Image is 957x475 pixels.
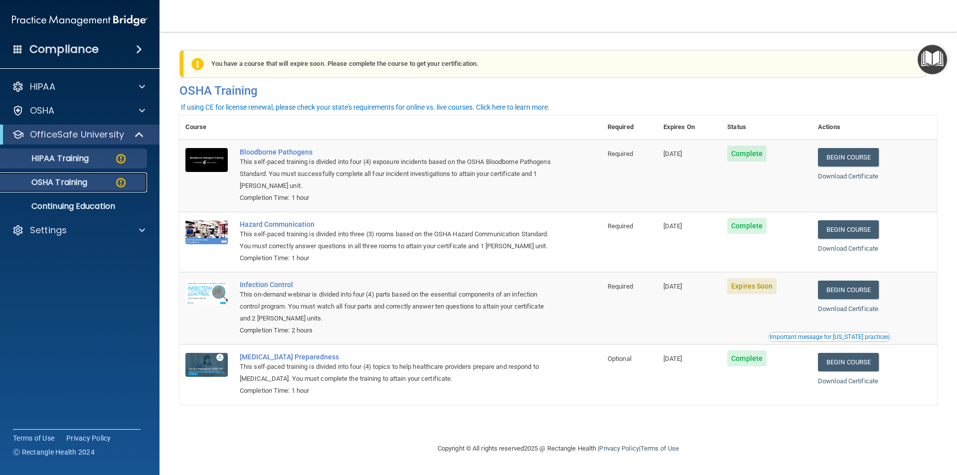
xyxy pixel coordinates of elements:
span: [DATE] [663,355,682,362]
span: [DATE] [663,150,682,158]
th: Course [179,115,234,140]
a: Begin Course [818,148,879,166]
a: Privacy Policy [66,433,111,443]
a: OSHA [12,105,145,117]
p: Settings [30,224,67,236]
div: You have a course that will expire soon. Please complete the course to get your certification. [183,50,926,78]
a: Begin Course [818,353,879,371]
a: Download Certificate [818,245,878,252]
a: Terms of Use [13,433,54,443]
div: If using CE for license renewal, please check your state's requirements for online vs. live cours... [181,104,550,111]
button: If using CE for license renewal, please check your state's requirements for online vs. live cours... [179,102,551,112]
th: Actions [812,115,937,140]
button: Open Resource Center [918,45,947,74]
span: Required [608,150,633,158]
span: Required [608,222,633,230]
a: OfficeSafe University [12,129,145,141]
th: Expires On [657,115,721,140]
span: [DATE] [663,283,682,290]
a: Infection Control [240,281,552,289]
a: Privacy Policy [599,445,638,452]
a: Download Certificate [818,305,878,313]
div: This on-demand webinar is divided into four (4) parts based on the essential components of an inf... [240,289,552,324]
span: Expires Soon [727,278,777,294]
a: Settings [12,224,145,236]
th: Status [721,115,812,140]
th: Required [602,115,657,140]
span: Complete [727,218,767,234]
img: warning-circle.0cc9ac19.png [115,153,127,165]
span: [DATE] [663,222,682,230]
p: HIPAA Training [6,154,89,163]
a: Download Certificate [818,377,878,385]
iframe: Drift Widget Chat Controller [785,404,945,444]
div: This self-paced training is divided into three (3) rooms based on the OSHA Hazard Communication S... [240,228,552,252]
p: OfficeSafe University [30,129,124,141]
div: Completion Time: 1 hour [240,192,552,204]
a: HIPAA [12,81,145,93]
img: PMB logo [12,10,148,30]
a: Hazard Communication [240,220,552,228]
span: Optional [608,355,632,362]
div: This self-paced training is divided into four (4) topics to help healthcare providers prepare and... [240,361,552,385]
span: Complete [727,146,767,161]
button: Read this if you are a dental practitioner in the state of CA [768,332,891,342]
a: Begin Course [818,220,879,239]
a: Bloodborne Pathogens [240,148,552,156]
span: Complete [727,350,767,366]
h4: Compliance [29,42,99,56]
p: OSHA Training [6,177,87,187]
div: This self-paced training is divided into four (4) exposure incidents based on the OSHA Bloodborne... [240,156,552,192]
img: warning-circle.0cc9ac19.png [115,176,127,189]
p: OSHA [30,105,55,117]
div: Completion Time: 2 hours [240,324,552,336]
a: [MEDICAL_DATA] Preparedness [240,353,552,361]
span: Ⓒ Rectangle Health 2024 [13,447,95,457]
div: Completion Time: 1 hour [240,385,552,397]
p: HIPAA [30,81,55,93]
p: Continuing Education [6,201,143,211]
a: Download Certificate [818,172,878,180]
a: Terms of Use [640,445,679,452]
div: Copyright © All rights reserved 2025 @ Rectangle Health | | [376,433,740,465]
span: Required [608,283,633,290]
div: Important message for [US_STATE] practices [770,334,889,340]
div: Completion Time: 1 hour [240,252,552,264]
h4: OSHA Training [179,84,937,98]
img: exclamation-circle-solid-warning.7ed2984d.png [191,58,204,70]
a: Begin Course [818,281,879,299]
